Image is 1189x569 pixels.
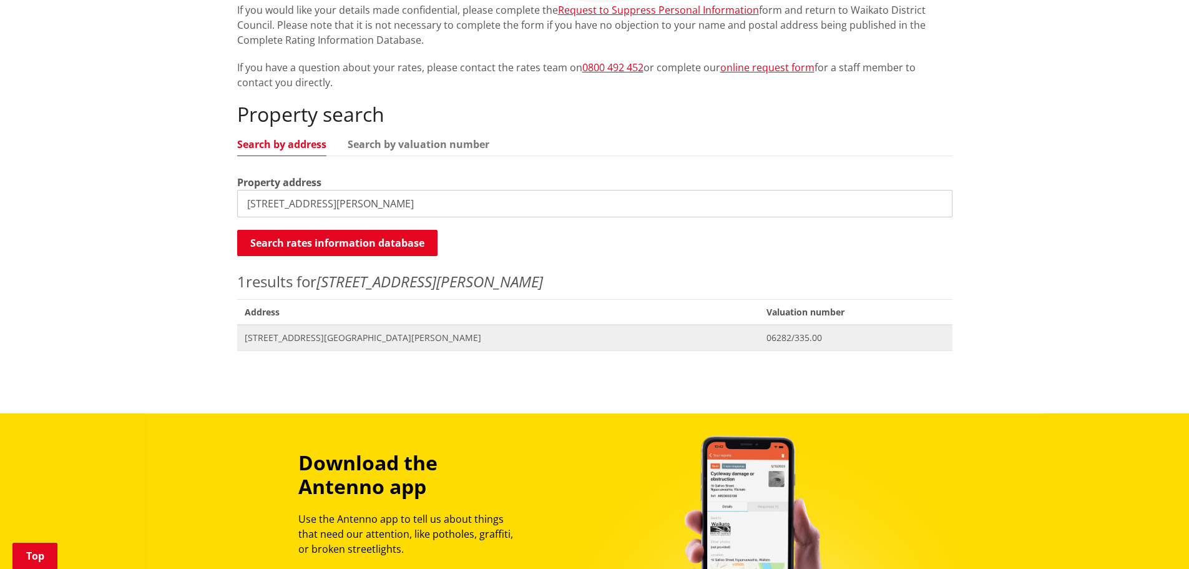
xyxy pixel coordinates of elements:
input: e.g. Duke Street NGARUAWAHIA [237,190,952,217]
p: Use the Antenno app to tell us about things that need our attention, like potholes, graffiti, or ... [298,512,524,557]
p: results for [237,270,952,293]
span: 06282/335.00 [766,332,944,344]
span: Valuation number [759,299,952,325]
a: Request to Suppress Personal Information [558,3,759,17]
p: If you would like your details made confidential, please complete the form and return to Waikato ... [237,2,952,47]
h2: Property search [237,102,952,126]
span: 1 [237,271,246,292]
a: online request form [720,61,815,74]
label: Property address [237,175,321,190]
span: Address [237,299,760,325]
a: Search by valuation number [348,139,489,149]
button: Search rates information database [237,230,438,256]
span: [STREET_ADDRESS][GEOGRAPHIC_DATA][PERSON_NAME] [245,332,752,344]
iframe: Messenger Launcher [1132,517,1177,562]
a: [STREET_ADDRESS][GEOGRAPHIC_DATA][PERSON_NAME] 06282/335.00 [237,325,952,350]
p: If you have a question about your rates, please contact the rates team on or complete our for a s... [237,60,952,90]
em: [STREET_ADDRESS][PERSON_NAME] [316,271,543,292]
h3: Download the Antenno app [298,451,524,499]
a: Search by address [237,139,326,149]
a: Top [12,543,57,569]
a: 0800 492 452 [582,61,643,74]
